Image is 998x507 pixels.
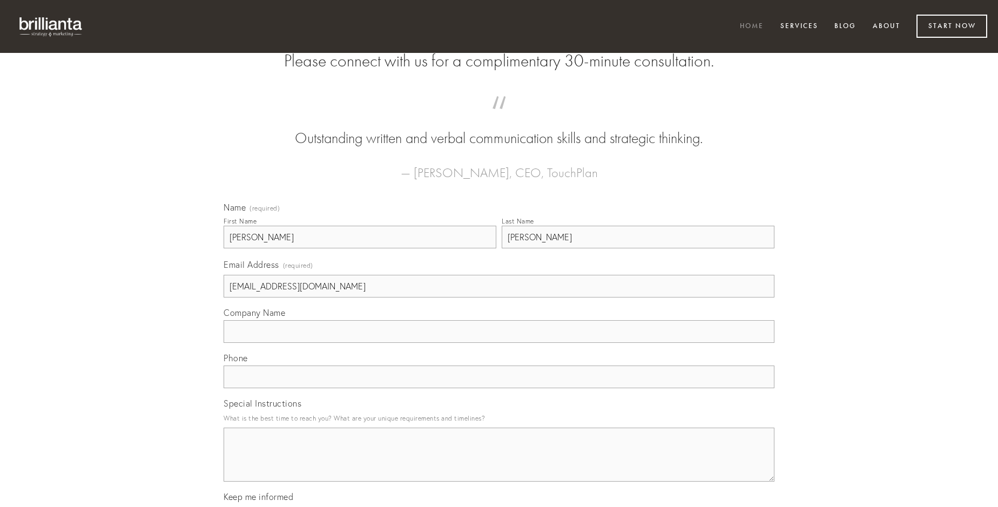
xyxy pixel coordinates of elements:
[241,107,757,149] blockquote: Outstanding written and verbal communication skills and strategic thinking.
[916,15,987,38] a: Start Now
[224,353,248,363] span: Phone
[283,258,313,273] span: (required)
[866,18,907,36] a: About
[224,411,774,425] p: What is the best time to reach you? What are your unique requirements and timelines?
[224,217,257,225] div: First Name
[502,217,534,225] div: Last Name
[241,149,757,184] figcaption: — [PERSON_NAME], CEO, TouchPlan
[11,11,92,42] img: brillianta - research, strategy, marketing
[773,18,825,36] a: Services
[224,202,246,213] span: Name
[224,398,301,409] span: Special Instructions
[224,491,293,502] span: Keep me informed
[224,259,279,270] span: Email Address
[733,18,771,36] a: Home
[827,18,863,36] a: Blog
[249,205,280,212] span: (required)
[224,51,774,71] h2: Please connect with us for a complimentary 30-minute consultation.
[224,307,285,318] span: Company Name
[241,107,757,128] span: “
